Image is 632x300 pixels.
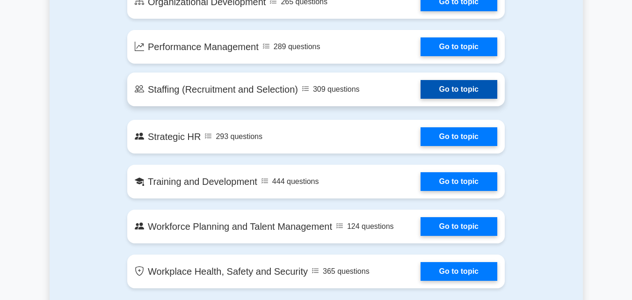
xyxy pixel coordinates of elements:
a: Go to topic [421,217,497,236]
a: Go to topic [421,127,497,146]
a: Go to topic [421,80,497,99]
a: Go to topic [421,37,497,56]
a: Go to topic [421,262,497,281]
a: Go to topic [421,172,497,191]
